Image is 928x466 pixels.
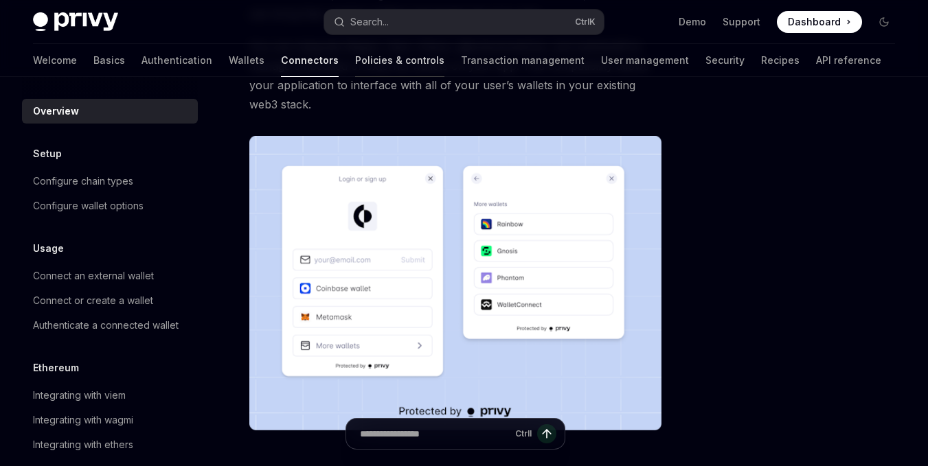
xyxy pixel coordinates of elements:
[22,408,198,432] a: Integrating with wagmi
[93,44,125,77] a: Basics
[777,11,862,33] a: Dashboard
[33,173,133,189] div: Configure chain types
[142,44,212,77] a: Authentication
[33,436,133,453] div: Integrating with ethers
[33,412,133,428] div: Integrating with wagmi
[33,360,79,376] h5: Ethereum
[249,136,661,430] img: Connectors3
[816,44,881,77] a: API reference
[22,383,198,408] a: Integrating with viem
[461,44,585,77] a: Transaction management
[33,268,154,284] div: Connect an external wallet
[22,99,198,124] a: Overview
[761,44,800,77] a: Recipes
[22,169,198,194] a: Configure chain types
[33,198,144,214] div: Configure wallet options
[350,14,389,30] div: Search...
[22,264,198,288] a: Connect an external wallet
[22,432,198,457] a: Integrating with ethers
[281,44,339,77] a: Connectors
[355,44,444,77] a: Policies & controls
[22,194,198,218] a: Configure wallet options
[575,16,596,27] span: Ctrl K
[360,419,510,449] input: Ask a question...
[324,10,604,34] button: Open search
[33,240,64,257] h5: Usage
[22,313,198,338] a: Authenticate a connected wallet
[788,15,841,29] span: Dashboard
[33,292,153,309] div: Connect or create a wallet
[723,15,760,29] a: Support
[705,44,745,77] a: Security
[601,44,689,77] a: User management
[33,387,126,404] div: Integrating with viem
[33,145,62,162] h5: Setup
[33,317,179,334] div: Authenticate a connected wallet
[33,44,77,77] a: Welcome
[33,12,118,32] img: dark logo
[229,44,264,77] a: Wallets
[873,11,895,33] button: Toggle dark mode
[22,288,198,313] a: Connect or create a wallet
[33,103,79,119] div: Overview
[537,424,556,443] button: Send message
[679,15,706,29] a: Demo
